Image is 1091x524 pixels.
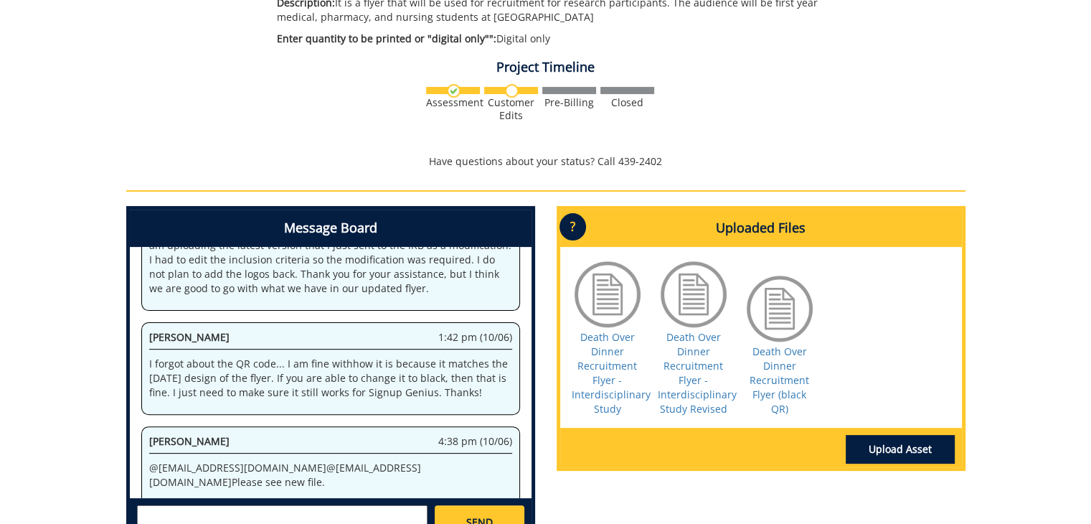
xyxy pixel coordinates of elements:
[750,345,809,416] a: Death Over Dinner Recruitment Flyer (black QR)
[149,330,230,344] span: [PERSON_NAME]
[126,154,965,169] p: Have questions about your status? Call 439-2402
[484,96,538,122] div: Customer Edits
[149,434,230,448] span: [PERSON_NAME]
[438,330,512,345] span: 1:42 pm (10/06)
[505,84,519,98] img: no
[149,461,512,490] p: @ [EMAIL_ADDRESS][DOMAIN_NAME] @ [EMAIL_ADDRESS][DOMAIN_NAME] Please see new file.
[658,330,737,416] a: Death Over Dinner Recruitment Flyer - Interdisciplinary Study Revised
[600,96,654,109] div: Closed
[426,96,480,109] div: Assessment
[560,210,962,247] h4: Uploaded Files
[542,96,596,109] div: Pre-Billing
[846,435,955,464] a: Upload Asset
[149,210,512,296] p: Thank you for your response. This flyer is only going to be emailed as a PDF attachment to studen...
[277,32,496,45] span: Enter quantity to be printed or "digital only"":
[277,32,839,46] p: Digital only
[447,84,461,98] img: checkmark
[438,434,512,449] span: 4:38 pm (10/06)
[559,213,586,240] p: ?
[572,330,651,416] a: Death Over Dinner Recruitment Flyer - Interdisciplinary Study
[149,357,512,400] p: I forgot about the QR code... I am fine withhow it is because it matches the [DATE] design of the...
[126,60,965,75] h4: Project Timeline
[130,210,532,247] h4: Message Board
